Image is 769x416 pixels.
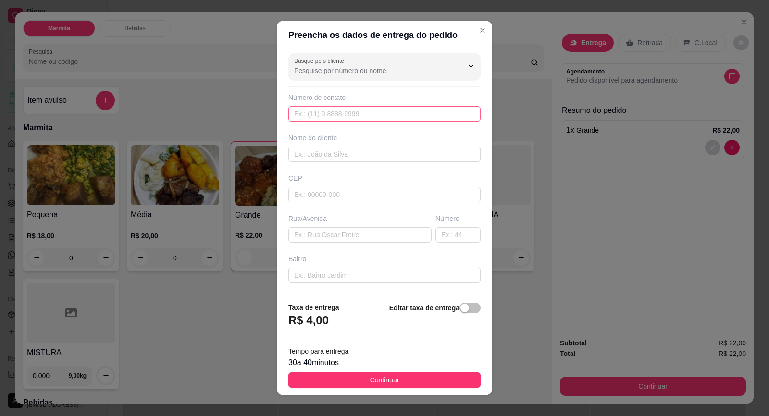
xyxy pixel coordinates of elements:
div: Número [435,214,481,223]
button: Show suggestions [463,59,479,74]
label: Busque pelo cliente [294,57,347,65]
input: Ex.: Bairro Jardim [288,268,481,283]
div: Nome do cliente [288,133,481,143]
input: Ex.: 44 [435,227,481,243]
input: Ex.: (11) 9 8888-9999 [288,106,481,122]
div: 30 a 40 minutos [288,357,481,368]
input: Ex.: Rua Oscar Freire [288,227,432,243]
div: Rua/Avenida [288,214,432,223]
input: Ex.: 00000-000 [288,187,481,202]
span: Continuar [370,375,399,385]
input: Busque pelo cliente [294,66,448,75]
header: Preencha os dados de entrega do pedido [277,21,492,49]
div: Bairro [288,254,481,264]
h3: R$ 4,00 [288,313,329,328]
input: Ex.: João da Silva [288,147,481,162]
span: Tempo para entrega [288,347,348,355]
button: Close [475,23,490,38]
div: Número de contato [288,93,481,102]
strong: Editar taxa de entrega [389,304,459,312]
button: Continuar [288,372,481,388]
strong: Taxa de entrega [288,304,339,311]
div: CEP [288,173,481,183]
